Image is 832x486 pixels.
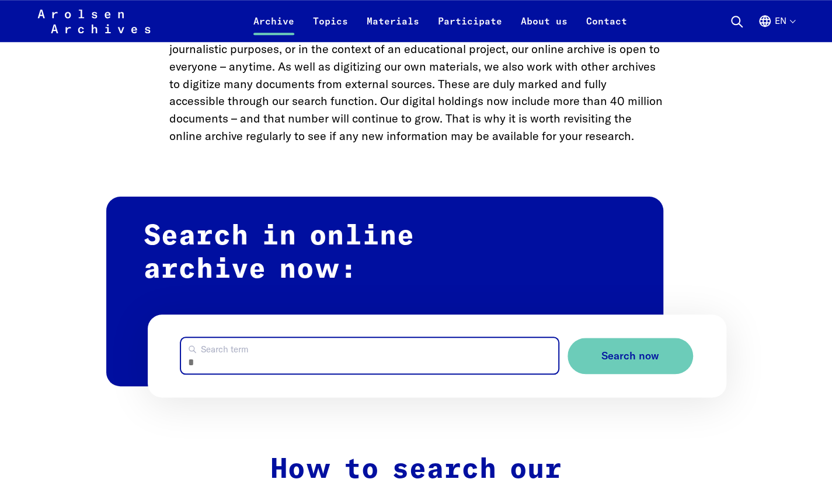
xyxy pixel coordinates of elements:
a: About us [511,14,577,42]
a: Materials [357,14,429,42]
button: Search now [568,338,693,375]
h2: Search in online archive now: [106,197,663,386]
nav: Primary [244,7,636,35]
button: English, language selection [758,14,795,42]
a: Participate [429,14,511,42]
a: Archive [244,14,304,42]
p: Whether you are searching for information out of personal interest, for academic or journalistic ... [169,23,663,145]
span: Search now [601,350,659,362]
a: Contact [577,14,636,42]
a: Topics [304,14,357,42]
